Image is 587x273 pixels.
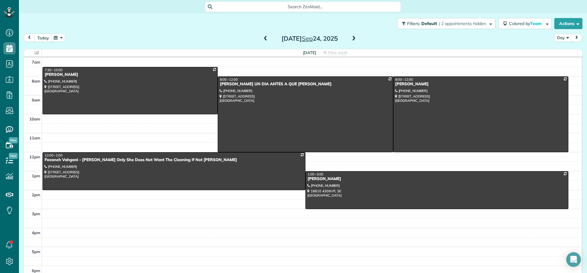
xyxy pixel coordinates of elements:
[509,21,544,26] span: Colored by
[32,268,40,273] span: 6pm
[35,34,52,42] button: today
[394,18,495,29] a: Filters: Default | 2 appointments hidden
[32,60,40,65] span: 7am
[302,35,313,42] span: Sep
[421,21,437,26] span: Default
[554,34,571,42] button: Day
[9,153,18,159] span: New
[498,18,552,29] button: Colored byTeam
[307,176,567,182] div: [PERSON_NAME]
[395,77,413,82] span: 8:00 - 12:00
[9,137,18,143] span: New
[32,192,40,197] span: 2pm
[554,18,582,29] button: Actions
[45,68,62,72] span: 7:30 - 10:00
[32,249,40,254] span: 5pm
[220,77,238,82] span: 8:00 - 12:00
[45,153,62,157] span: 12:00 - 2:00
[44,157,304,163] div: Fazaneh Vahgani - [PERSON_NAME] Only She Does Not Want The Cleaning If Not [PERSON_NAME]
[32,211,40,216] span: 3pm
[271,35,348,42] h2: [DATE] 24, 2025
[397,18,495,29] button: Filters: Default | 2 appointments hidden
[29,135,40,140] span: 11am
[29,154,40,159] span: 12pm
[571,34,582,42] button: next
[29,116,40,121] span: 10am
[530,21,543,26] span: Team
[395,82,567,87] div: [PERSON_NAME]
[32,79,40,83] span: 8am
[32,98,40,102] span: 9am
[328,50,347,55] span: View week
[439,21,486,26] span: | 2 appointments hidden
[566,252,581,267] div: Open Intercom Messenger
[220,82,391,87] div: [PERSON_NAME] UN DIA ANTES A QUE [PERSON_NAME]
[303,50,316,55] span: [DATE]
[32,230,40,235] span: 4pm
[44,72,216,77] div: [PERSON_NAME]
[308,172,323,176] span: 1:00 - 3:00
[32,173,40,178] span: 1pm
[24,34,35,42] button: prev
[407,21,420,26] span: Filters:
